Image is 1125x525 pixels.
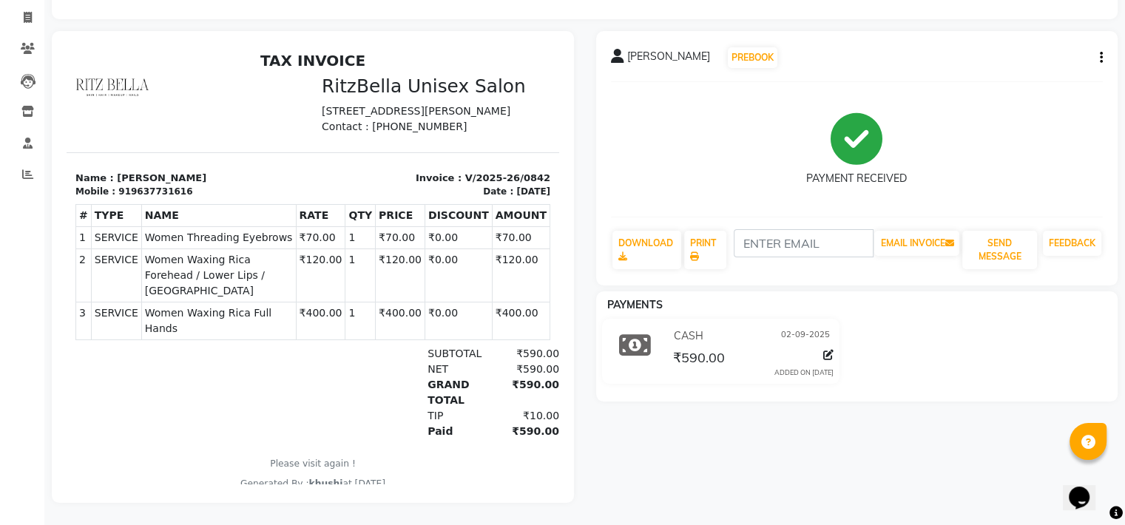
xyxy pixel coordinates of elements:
th: AMOUNT [425,159,483,181]
th: RATE [229,159,279,181]
button: PREBOOK [728,47,777,68]
div: ₹590.00 [422,316,493,331]
iframe: chat widget [1063,466,1110,510]
td: SERVICE [24,203,75,257]
th: DISCOUNT [358,159,425,181]
p: Please visit again ! [9,411,484,424]
div: ADDED ON [DATE] [774,367,834,378]
td: 3 [10,257,25,294]
p: [STREET_ADDRESS][PERSON_NAME] [255,58,484,73]
td: ₹0.00 [358,257,425,294]
div: Date : [416,139,447,152]
span: Women Waxing Rica Forehead / Lower Lips / [GEOGRAPHIC_DATA] [78,206,226,253]
div: SUBTOTAL [352,300,422,316]
td: 1 [279,257,309,294]
button: EMAIL INVOICE [874,231,959,256]
div: Mobile : [9,139,49,152]
div: 919637731616 [52,139,126,152]
a: PRINT [684,231,726,269]
span: khushi [243,433,277,443]
div: Paid [352,378,422,393]
span: ₹590.00 [672,349,724,370]
td: 1 [10,181,25,203]
span: PAYMENTS [607,298,663,311]
div: [DATE] [450,139,484,152]
td: ₹400.00 [229,257,279,294]
p: Name : [PERSON_NAME] [9,125,237,140]
div: ₹590.00 [422,300,493,316]
div: ₹10.00 [422,362,493,378]
td: ₹70.00 [229,181,279,203]
span: [PERSON_NAME] [627,49,710,70]
div: NET [352,316,422,331]
div: GRAND TOTAL [352,331,422,362]
td: ₹70.00 [425,181,483,203]
th: PRICE [309,159,359,181]
h3: RitzBella Unisex Salon [255,30,484,52]
p: Contact : [PHONE_NUMBER] [255,73,484,89]
td: ₹120.00 [309,203,359,257]
th: TYPE [24,159,75,181]
span: 02-09-2025 [781,328,830,344]
div: ₹590.00 [422,331,493,362]
td: 1 [279,181,309,203]
td: ₹120.00 [229,203,279,257]
h2: TAX INVOICE [9,6,484,24]
td: ₹0.00 [358,203,425,257]
td: ₹400.00 [425,257,483,294]
div: ₹590.00 [422,378,493,393]
a: DOWNLOAD [612,231,681,269]
span: Women Threading Eyebrows [78,184,226,200]
p: Invoice : V/2025-26/0842 [255,125,484,140]
td: ₹70.00 [309,181,359,203]
td: 1 [279,203,309,257]
td: SERVICE [24,257,75,294]
td: ₹120.00 [425,203,483,257]
div: TIP [352,362,422,378]
td: ₹0.00 [358,181,425,203]
button: SEND MESSAGE [962,231,1037,269]
th: QTY [279,159,309,181]
span: Women Waxing Rica Full Hands [78,260,226,291]
input: ENTER EMAIL [734,229,874,257]
td: SERVICE [24,181,75,203]
th: # [10,159,25,181]
td: 2 [10,203,25,257]
th: NAME [75,159,229,181]
span: CASH [673,328,703,344]
div: PAYMENT RECEIVED [806,171,907,186]
div: Generated By : at [DATE] [9,431,484,444]
a: FEEDBACK [1043,231,1101,256]
td: ₹400.00 [309,257,359,294]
